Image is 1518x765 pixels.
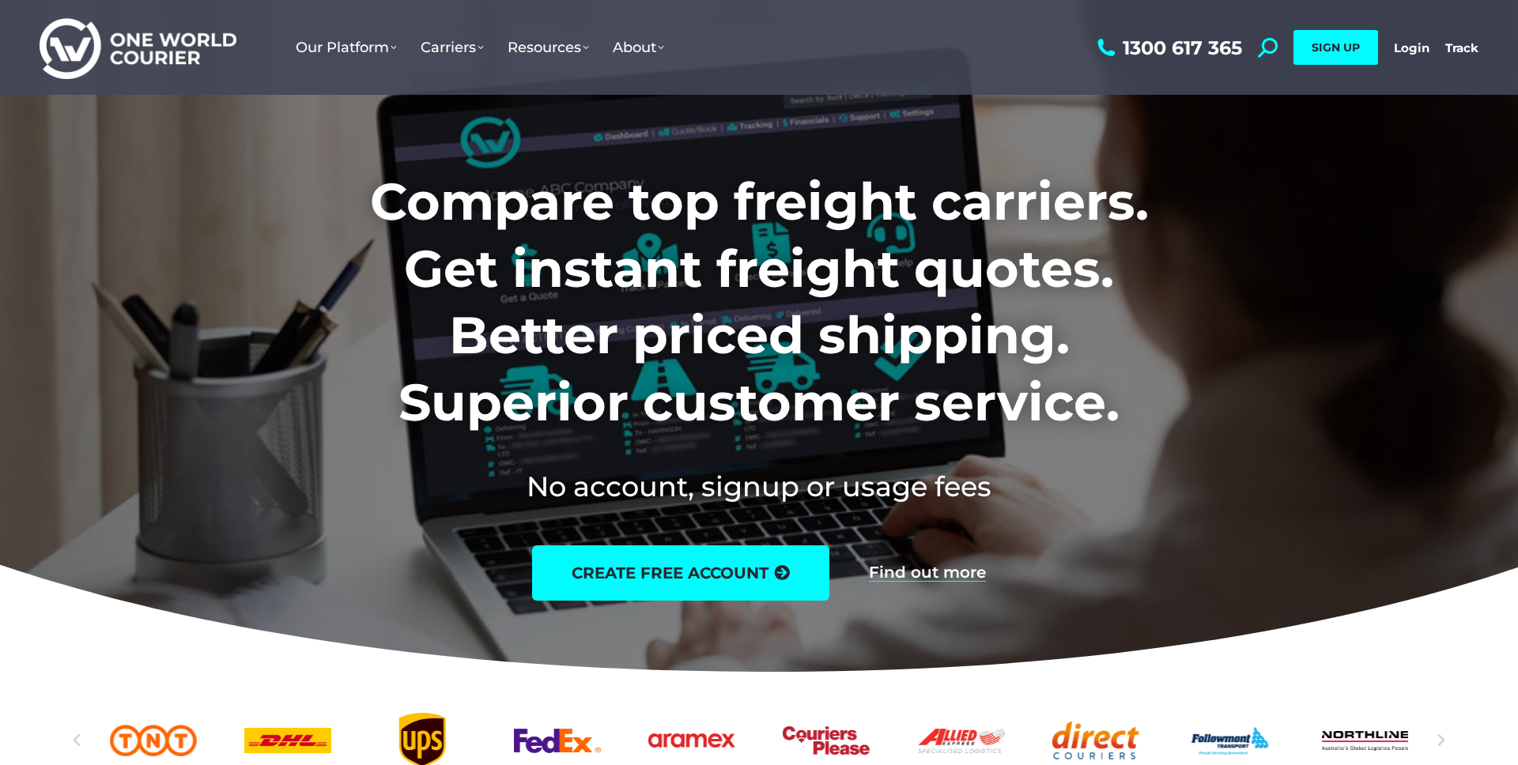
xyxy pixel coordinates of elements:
[869,564,986,582] a: Find out more
[284,23,409,72] a: Our Platform
[40,16,236,80] img: One World Courier
[421,39,484,56] span: Carriers
[1312,40,1360,55] span: SIGN UP
[1445,40,1478,55] a: Track
[266,168,1253,435] h1: Compare top freight carriers. Get instant freight quotes. Better priced shipping. Superior custom...
[496,23,601,72] a: Resources
[296,39,397,56] span: Our Platform
[508,39,589,56] span: Resources
[601,23,676,72] a: About
[1394,40,1429,55] a: Login
[409,23,496,72] a: Carriers
[266,467,1253,506] h2: No account, signup or usage fees
[1293,30,1378,65] a: SIGN UP
[613,39,664,56] span: About
[532,545,829,601] a: create free account
[1093,38,1242,58] a: 1300 617 365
